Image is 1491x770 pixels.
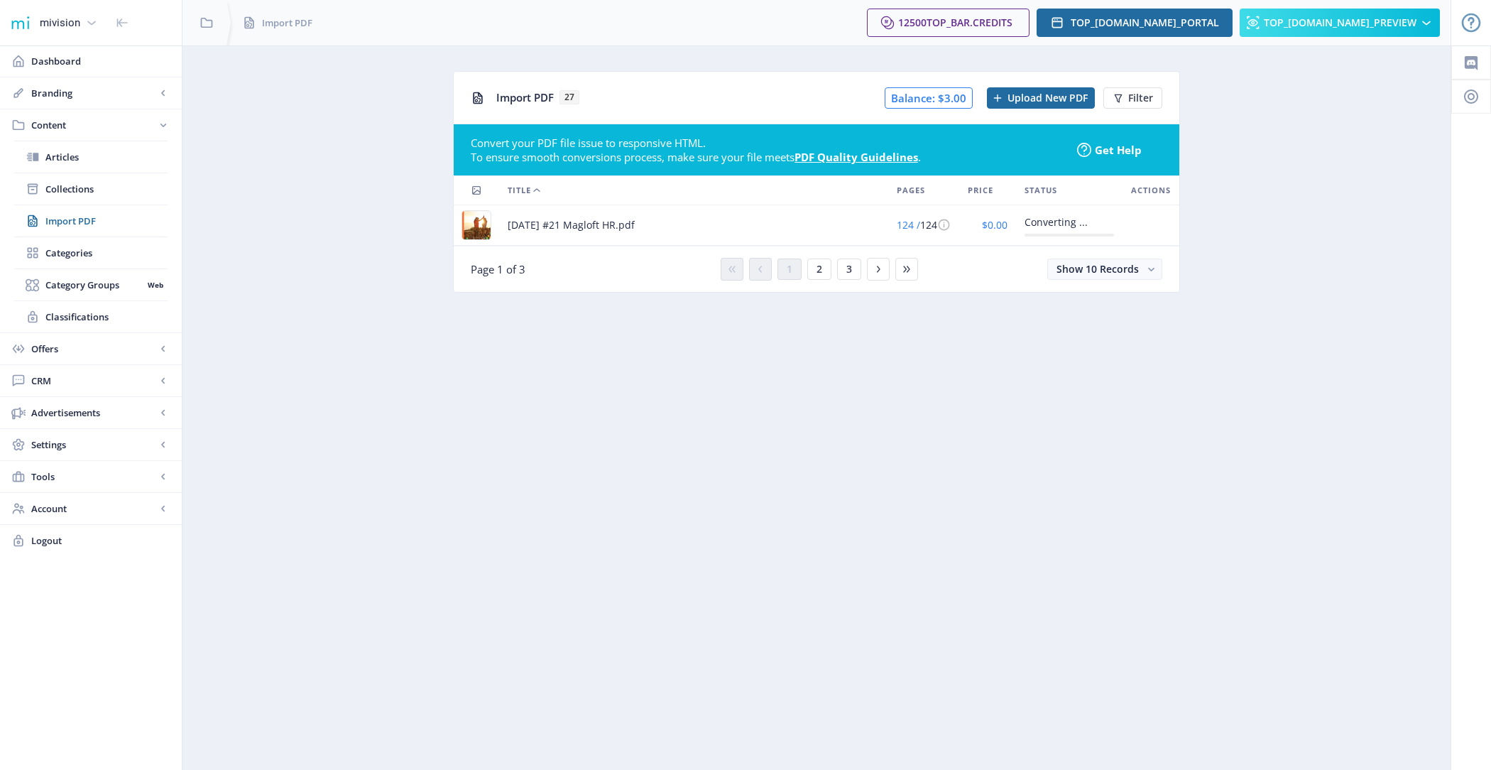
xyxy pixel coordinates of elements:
button: Filter [1103,87,1162,109]
span: Offers [31,342,156,356]
span: Upload New PDF [1007,92,1088,104]
button: 12500TOP_BAR.CREDITS [867,9,1029,37]
span: Import PDF [496,90,554,104]
span: Category Groups [45,278,143,292]
a: Collections [14,173,168,205]
span: Title [508,182,531,199]
span: Advertisements [31,406,156,420]
img: de78a980-3b49-4cff-aa00-46ea9e4f47e1.jpg [462,211,491,239]
span: TOP_[DOMAIN_NAME]_PREVIEW [1264,17,1416,28]
span: Collections [45,182,168,196]
span: Dashboard [31,54,170,68]
span: 2 [816,264,822,275]
span: Pages [897,182,925,199]
span: Filter [1128,92,1153,104]
div: Converting ... [1025,214,1096,231]
span: Actions [1131,182,1171,199]
span: Branding [31,86,156,100]
span: Page 1 of 3 [471,262,525,276]
button: TOP_[DOMAIN_NAME]_PORTAL [1037,9,1233,37]
button: Show 10 Records [1047,259,1162,280]
nb-badge: Web [143,278,168,292]
a: Categories [14,237,168,269]
span: 124 / [897,218,920,232]
button: 1 [777,259,802,280]
div: mivision [40,7,80,38]
a: Articles [14,141,168,173]
span: $0.00 [982,218,1007,232]
a: Import PDF [14,205,168,237]
span: 27 [559,90,579,104]
a: Classifications [14,301,168,332]
span: Categories [45,246,168,260]
span: Tools [31,470,156,484]
span: TOP_BAR.CREDITS [927,16,1012,29]
div: 124 [897,217,951,234]
button: 3 [837,259,861,280]
img: 1f20cf2a-1a19-485c-ac21-848c7d04f45b.png [9,11,31,34]
button: Upload New PDF [987,87,1095,109]
a: Category GroupsWeb [14,269,168,300]
span: Content [31,118,156,132]
span: TOP_[DOMAIN_NAME]_PORTAL [1071,17,1219,28]
a: Get Help [1077,143,1162,157]
button: 2 [807,259,831,280]
span: Price [968,182,993,199]
span: Account [31,501,156,516]
span: Show 10 Records [1056,262,1139,276]
span: Status [1025,182,1057,199]
a: PDF Quality Guidelines [794,150,918,164]
span: Import PDF [262,16,312,30]
span: Articles [45,150,168,164]
div: To ensure smooth conversions process, make sure your file meets . [471,150,1066,164]
span: Classifications [45,310,168,324]
button: TOP_[DOMAIN_NAME]_PREVIEW [1240,9,1440,37]
span: Logout [31,533,170,548]
span: Balance: $3.00 [885,87,973,109]
span: Import PDF [45,214,168,228]
span: 3 [846,264,852,275]
span: [DATE] #21 Magloft HR.pdf [508,217,635,234]
span: Settings [31,438,156,452]
span: 1 [787,264,792,275]
span: CRM [31,374,156,388]
div: Convert your PDF file issue to responsive HTML. [471,136,1066,150]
